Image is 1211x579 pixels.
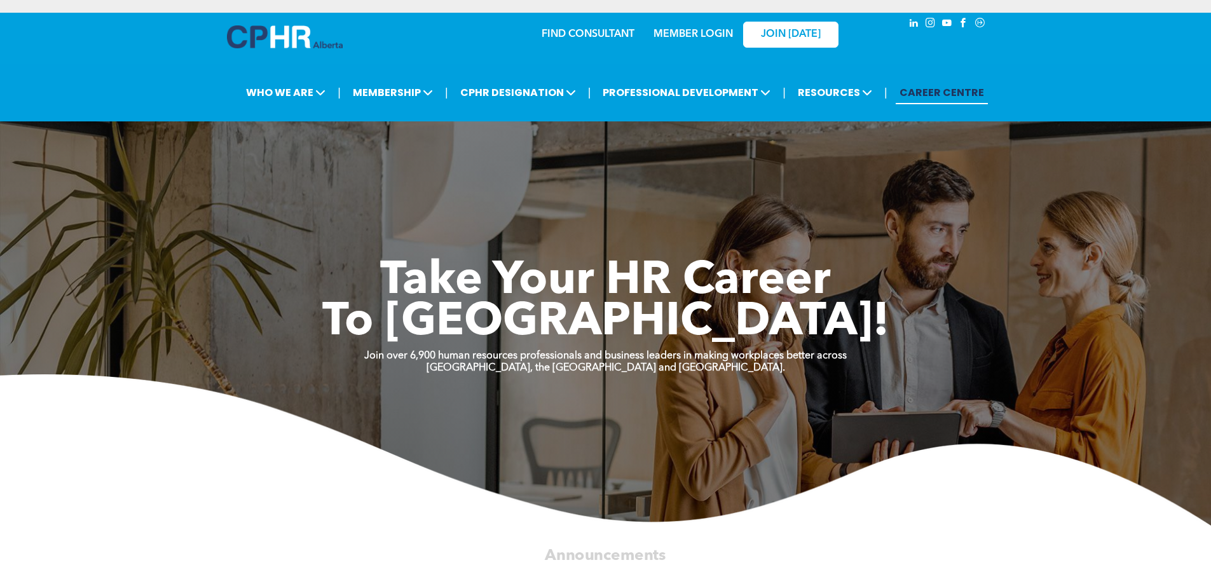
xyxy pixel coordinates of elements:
span: RESOURCES [794,81,876,104]
a: MEMBER LOGIN [653,29,733,39]
a: facebook [957,16,971,33]
a: CAREER CENTRE [896,81,988,104]
a: Social network [973,16,987,33]
li: | [338,79,341,106]
span: To [GEOGRAPHIC_DATA]! [322,300,889,346]
a: instagram [924,16,938,33]
span: Announcements [545,548,666,563]
span: JOIN [DATE] [761,29,821,41]
span: MEMBERSHIP [349,81,437,104]
span: Take Your HR Career [380,259,831,304]
li: | [884,79,887,106]
strong: Join over 6,900 human resources professionals and business leaders in making workplaces better ac... [364,351,847,361]
a: youtube [940,16,954,33]
li: | [445,79,448,106]
span: CPHR DESIGNATION [456,81,580,104]
a: linkedin [907,16,921,33]
span: WHO WE ARE [242,81,329,104]
span: PROFESSIONAL DEVELOPMENT [599,81,774,104]
li: | [783,79,786,106]
strong: [GEOGRAPHIC_DATA], the [GEOGRAPHIC_DATA] and [GEOGRAPHIC_DATA]. [427,363,785,373]
a: FIND CONSULTANT [542,29,634,39]
li: | [588,79,591,106]
img: A blue and white logo for cp alberta [227,25,343,48]
a: JOIN [DATE] [743,22,838,48]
